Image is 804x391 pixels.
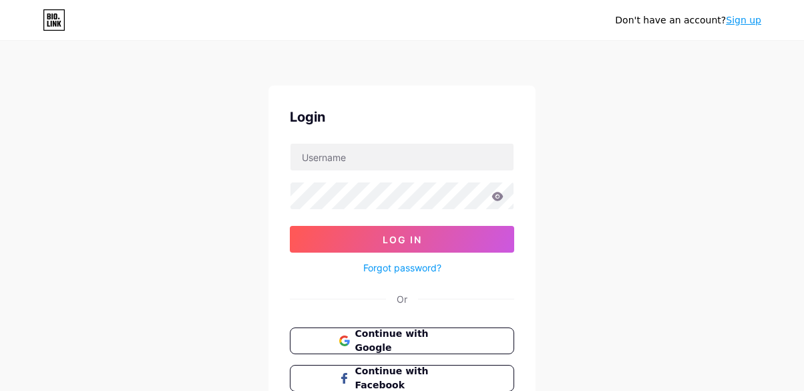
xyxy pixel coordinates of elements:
button: Log In [290,226,514,253]
span: Continue with Google [355,327,465,355]
div: Don't have an account? [615,13,761,27]
div: Or [397,292,407,306]
a: Forgot password? [363,261,441,275]
a: Sign up [726,15,761,25]
button: Continue with Google [290,328,514,354]
div: Login [290,107,514,127]
span: Log In [383,234,422,245]
input: Username [290,144,514,170]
